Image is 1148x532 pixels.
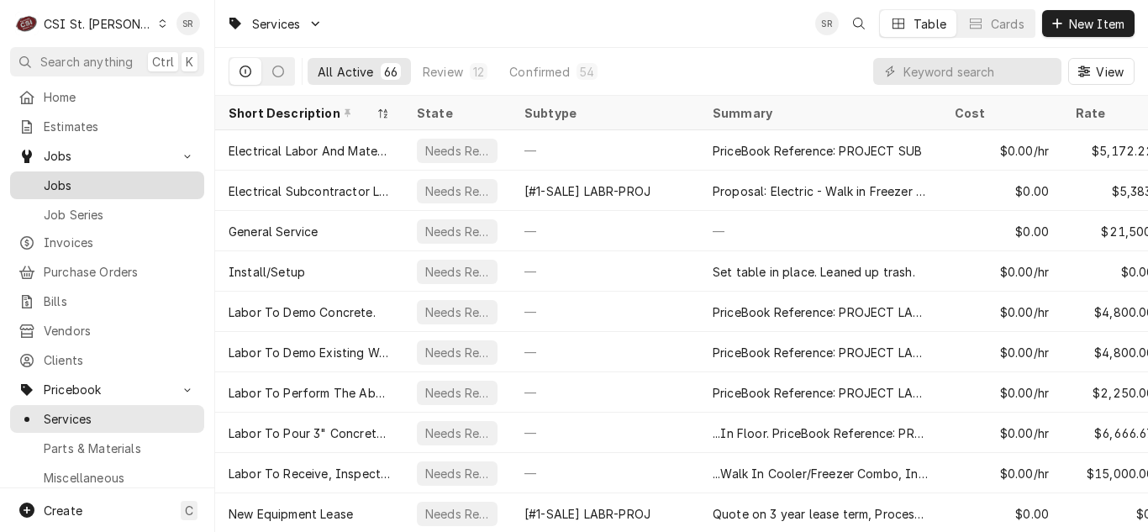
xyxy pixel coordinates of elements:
div: Needs Review [424,182,491,200]
button: Open search [845,10,872,37]
div: Subtype [524,104,682,122]
div: Labor To Demo Existing Walk In Cooler/Freezer [229,344,390,361]
span: Estimates [44,118,196,135]
button: Search anythingCtrlK [10,47,204,76]
a: Services [10,405,204,433]
div: PriceBook Reference: PROJECT LABOR [713,344,928,361]
div: Install/Setup [229,263,305,281]
div: Electrical Labor And Materials. [229,142,390,160]
div: Stephani Roth's Avatar [176,12,200,35]
div: Quote on 3 year lease term, Processing fee, first and last payment due at time of installation. [713,505,928,523]
span: View [1093,63,1127,81]
span: Job Series [44,206,196,224]
div: Needs Review [424,263,491,281]
a: Invoices [10,229,204,256]
div: Needs Review [424,505,491,523]
div: SR [176,12,200,35]
span: New Item [1066,15,1128,33]
div: CSI St. Louis's Avatar [15,12,39,35]
input: Keyword search [903,58,1053,85]
div: Needs Review [424,142,491,160]
span: Search anything [40,53,133,71]
div: Needs Review [424,424,491,442]
div: CSI St. [PERSON_NAME] [44,15,153,33]
div: $0.00/hr [941,292,1062,332]
span: Parts & Materials [44,440,196,457]
div: — [511,211,699,251]
div: General Service [229,223,318,240]
div: 66 [384,63,398,81]
span: Vendors [44,322,196,340]
a: Vendors [10,317,204,345]
div: PriceBook Reference: PROJECT LABOR [713,384,928,402]
a: Parts & Materials [10,435,204,462]
div: Review [423,63,463,81]
span: Bills [44,292,196,310]
span: Clients [44,351,196,369]
div: Summary [713,104,928,122]
span: K [186,53,193,71]
div: Labor To Receive, Inspect, Deliver And Install New [229,465,390,482]
div: Stephani Roth's Avatar [815,12,839,35]
a: Go to Jobs [10,142,204,170]
a: Estimates [10,113,204,140]
div: $0.00/hr [941,453,1062,493]
div: — [699,211,941,251]
div: Needs Review [424,344,491,361]
div: C [15,12,39,35]
div: Needs Review [424,303,491,321]
div: Cards [991,15,1024,33]
div: Proposal: Electric - Walk in Freezer -Per walk through and Specs. -1 208V 20A circuit. -1 120V 20... [713,182,928,200]
button: New Item [1042,10,1135,37]
div: PriceBook Reference: PROJECT LABOR [713,303,928,321]
span: Jobs [44,176,196,194]
a: Jobs [10,171,204,199]
div: Needs Review [424,223,491,240]
a: Miscellaneous [10,464,204,492]
a: Home [10,83,204,111]
div: — [511,292,699,332]
div: Cost [955,104,1045,122]
div: — [511,453,699,493]
div: ...In Floor. PriceBook Reference: PROJECT LABOR [713,424,928,442]
a: Purchase Orders [10,258,204,286]
a: Bills [10,287,204,315]
div: Labor To Demo Concrete. [229,303,376,321]
div: $0.00 [941,211,1062,251]
span: Miscellaneous [44,469,196,487]
div: $0.00 [941,171,1062,211]
div: — [511,413,699,453]
div: PriceBook Reference: PROJECT SUB [713,142,922,160]
div: Set table in place. Leaned up trash. [713,263,915,281]
div: — [511,372,699,413]
div: Labor To Perform The Above Scope Of Work. [229,384,390,402]
div: $0.00/hr [941,251,1062,292]
div: $0.00/hr [941,372,1062,413]
span: Services [44,410,196,428]
div: SR [815,12,839,35]
a: Go to Pricebook [10,376,204,403]
span: Services [252,15,300,33]
div: $0.00/hr [941,130,1062,171]
div: $0.00/hr [941,332,1062,372]
div: 12 [473,63,484,81]
span: Pricebook [44,381,171,398]
div: [#1-SALE] LABR-PROJ [524,505,650,523]
div: 54 [580,63,594,81]
span: Purchase Orders [44,263,196,281]
a: Job Series [10,201,204,229]
button: View [1068,58,1135,85]
div: — [511,251,699,292]
span: Invoices [44,234,196,251]
span: Jobs [44,147,171,165]
div: Needs Review [424,465,491,482]
a: Go to Services [220,10,329,38]
div: — [511,332,699,372]
div: Labor To Pour 3" Concrete Subfloor On Top Of Walk [229,424,390,442]
div: — [511,130,699,171]
div: [#1-SALE] LABR-PROJ [524,182,650,200]
span: Ctrl [152,53,174,71]
span: Create [44,503,82,518]
span: Home [44,88,196,106]
div: Needs Review [424,384,491,402]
